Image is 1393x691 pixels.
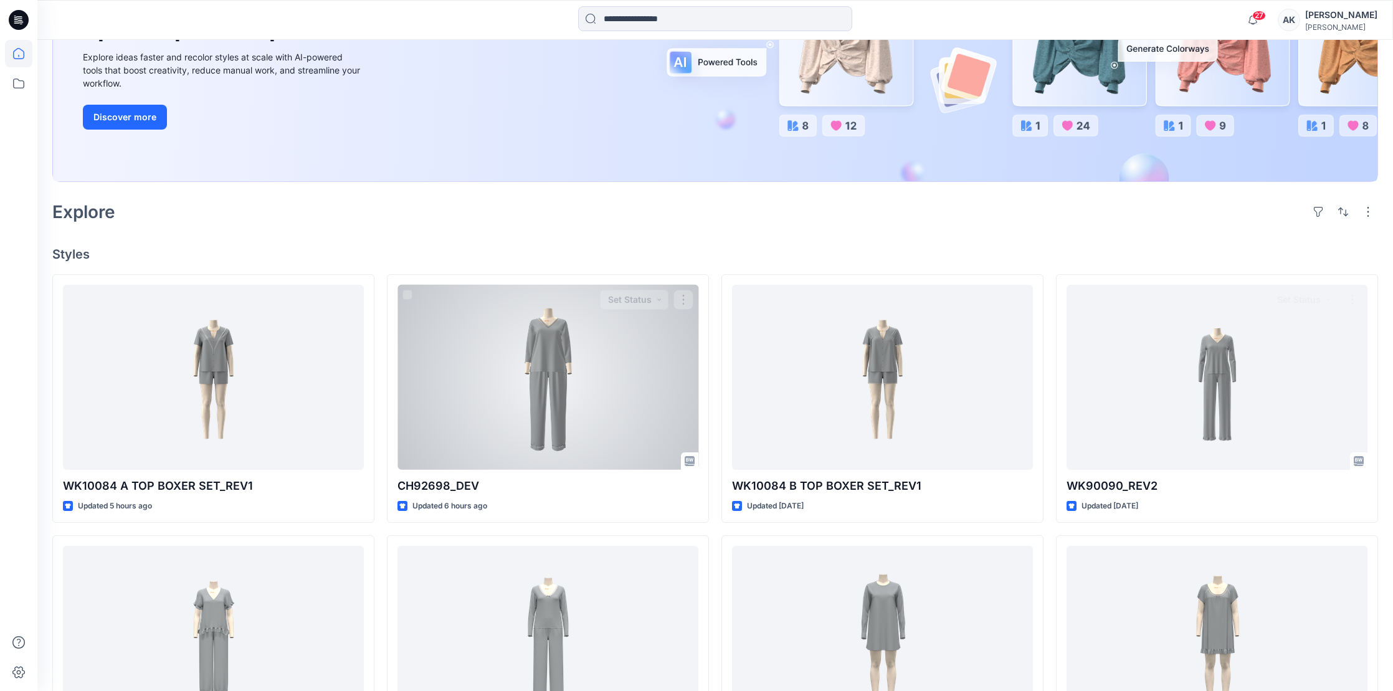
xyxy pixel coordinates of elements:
h2: Explore [52,202,115,222]
a: Discover more [83,105,363,130]
a: CH92698_DEV [397,285,698,469]
div: AK [1278,9,1300,31]
p: WK90090_REV2 [1067,477,1367,495]
p: Updated 5 hours ago [78,500,152,513]
p: Updated [DATE] [1082,500,1138,513]
p: Updated [DATE] [747,500,804,513]
a: WK90090_REV2 [1067,285,1367,469]
p: CH92698_DEV [397,477,698,495]
p: WK10084 B TOP BOXER SET_REV1 [732,477,1033,495]
div: [PERSON_NAME] [1305,22,1377,32]
div: [PERSON_NAME] [1305,7,1377,22]
a: WK10084 B TOP BOXER SET_REV1 [732,285,1033,469]
p: Updated 6 hours ago [412,500,487,513]
div: Explore ideas faster and recolor styles at scale with AI-powered tools that boost creativity, red... [83,50,363,90]
button: Discover more [83,105,167,130]
p: WK10084 A TOP BOXER SET_REV1 [63,477,364,495]
span: 27 [1252,11,1266,21]
a: WK10084 A TOP BOXER SET_REV1 [63,285,364,469]
h4: Styles [52,247,1378,262]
